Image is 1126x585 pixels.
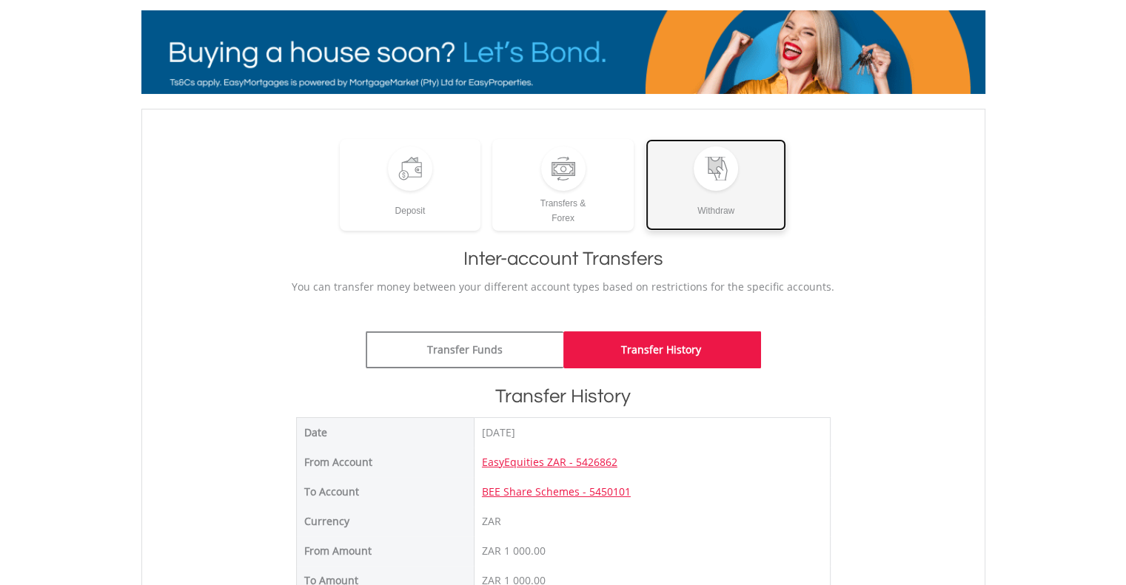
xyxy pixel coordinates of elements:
div: Deposit [340,191,481,218]
a: EasyEquities ZAR - 5426862 [482,455,617,469]
h1: Transfer History [157,383,970,410]
td: From Account [296,447,474,477]
td: Date [296,417,474,447]
a: Transfer History [563,331,761,368]
span: ZAR 1 000.00 [482,544,546,558]
a: Transfers &Forex [492,139,634,231]
a: BEE Share Schemes - 5450101 [482,484,631,498]
td: [DATE] [474,417,830,447]
div: Withdraw [646,191,787,218]
td: Currency [296,507,474,536]
td: ZAR [474,507,830,536]
a: Deposit [340,139,481,231]
img: EasyMortage Promotion Banner [141,10,985,94]
div: Transfers & Forex [492,191,634,226]
td: To Account [296,477,474,507]
td: From Amount [296,536,474,566]
p: You can transfer money between your different account types based on restrictions for the specifi... [157,280,970,294]
h1: Inter-account Transfers [157,246,970,272]
a: Transfer Funds [366,331,563,368]
a: Withdraw [646,139,787,231]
